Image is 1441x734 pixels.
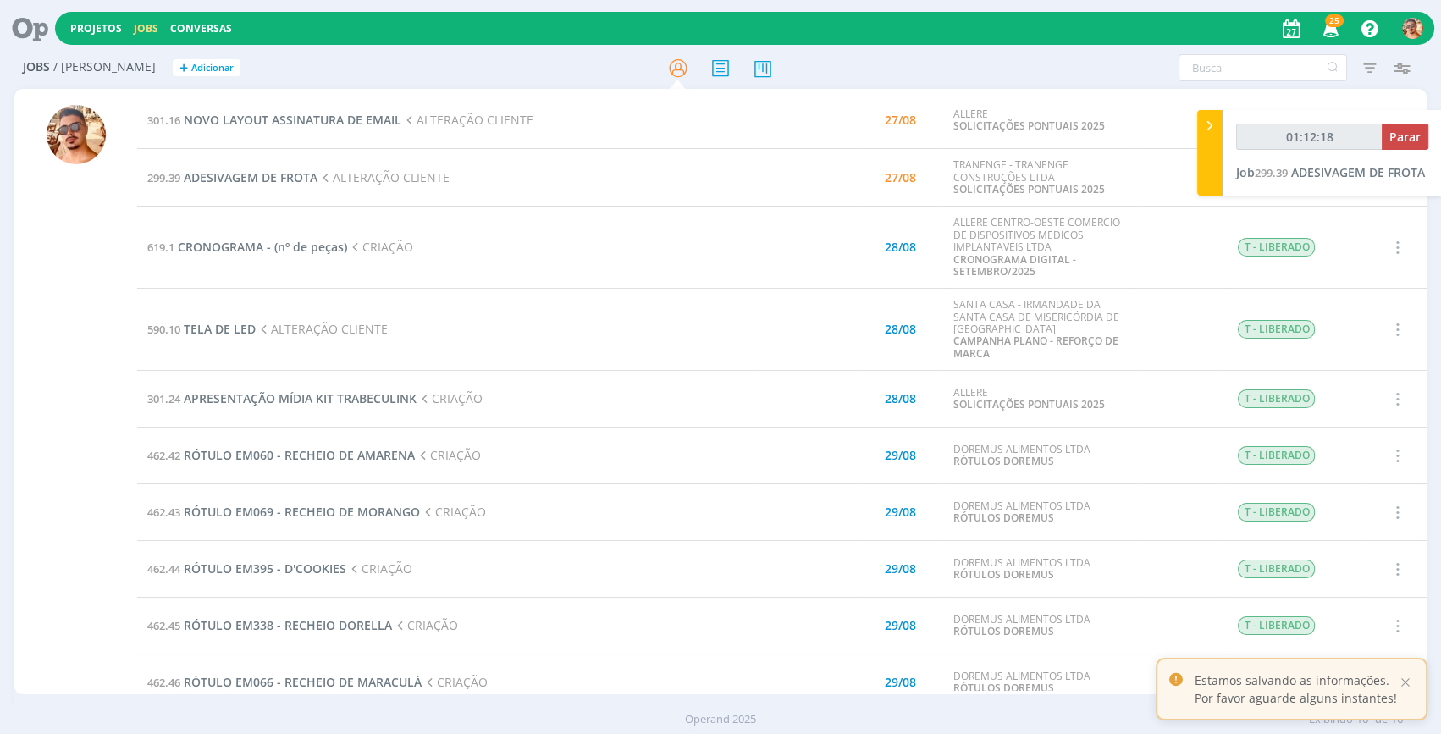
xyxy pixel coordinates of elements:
span: RÓTULO EM395 - D'COOKIES [184,560,346,577]
span: 619.1 [147,240,174,255]
div: 29/08 [885,506,916,518]
div: DOREMUS ALIMENTOS LTDA [952,671,1127,695]
span: CRIAÇÃO [347,239,413,255]
button: Projetos [65,22,127,36]
img: V [1402,18,1423,39]
a: 462.43RÓTULO EM069 - RECHEIO DE MORANGO [147,504,420,520]
span: NOVO LAYOUT ASSINATURA DE EMAIL [184,112,401,128]
a: 301.24APRESENTAÇÃO MÍDIA KIT TRABECULINK [147,390,417,406]
a: RÓTULOS DOREMUS [952,567,1053,582]
span: T - LIBERADO [1238,616,1315,635]
div: DOREMUS ALIMENTOS LTDA [952,500,1127,525]
button: Parar [1382,124,1428,150]
span: 462.45 [147,618,180,633]
div: DOREMUS ALIMENTOS LTDA [952,614,1127,638]
div: 27/08 [885,114,916,126]
span: CRIAÇÃO [422,674,488,690]
span: ALTERAÇÃO CLIENTE [401,112,533,128]
span: 25 [1325,14,1344,27]
span: 590.10 [147,322,180,337]
img: V [47,105,106,164]
span: T - LIBERADO [1238,560,1315,578]
span: APRESENTAÇÃO MÍDIA KIT TRABECULINK [184,390,417,406]
span: Adicionar [191,63,234,74]
p: Estamos salvando as informações. Por favor aguarde alguns instantes! [1195,671,1397,707]
div: 29/08 [885,450,916,461]
a: Job299.39ADESIVAGEM DE FROTA [1236,164,1425,180]
span: RÓTULO EM069 - RECHEIO DE MORANGO [184,504,420,520]
a: SOLICITAÇÕES PONTUAIS 2025 [952,182,1104,196]
span: 462.42 [147,448,180,463]
span: CRIAÇÃO [415,447,481,463]
a: 462.46RÓTULO EM066 - RECHEIO DE MARACULÁ [147,674,422,690]
a: SOLICITAÇÕES PONTUAIS 2025 [952,397,1104,411]
span: ADESIVAGEM DE FROTA [1291,164,1425,180]
span: CRIAÇÃO [420,504,486,520]
a: CAMPANHA PLANO - REFORÇO DE MARCA [952,334,1118,360]
div: 29/08 [885,563,916,575]
span: T - LIBERADO [1238,389,1315,408]
a: RÓTULOS DOREMUS [952,454,1053,468]
span: RÓTULO EM060 - RECHEIO DE AMARENA [184,447,415,463]
span: 301.16 [147,113,180,128]
span: 301.24 [147,391,180,406]
span: 462.43 [147,505,180,520]
a: 462.44RÓTULO EM395 - D'COOKIES [147,560,346,577]
button: 25 [1312,14,1347,44]
span: RÓTULO EM338 - RECHEIO DORELLA [184,617,392,633]
span: T - LIBERADO [1238,503,1315,522]
a: Projetos [70,21,122,36]
a: Jobs [134,21,158,36]
a: 299.39ADESIVAGEM DE FROTA [147,169,317,185]
a: RÓTULOS DOREMUS [952,624,1053,638]
span: T - LIBERADO [1238,320,1315,339]
span: CRIAÇÃO [417,390,483,406]
a: RÓTULOS DOREMUS [952,681,1053,695]
div: 28/08 [885,323,916,335]
span: 299.39 [1255,165,1288,180]
span: TELA DE LED [184,321,256,337]
div: 29/08 [885,676,916,688]
span: CRIAÇÃO [392,617,458,633]
span: + [179,59,188,77]
span: T - LIBERADO [1238,446,1315,465]
span: CRIAÇÃO [346,560,412,577]
button: Jobs [129,22,163,36]
span: CRONOGRAMA - (nº de peças) [178,239,347,255]
button: +Adicionar [173,59,240,77]
div: 28/08 [885,393,916,405]
span: Jobs [23,60,50,75]
span: 462.44 [147,561,180,577]
span: T - LIBERADO [1238,238,1315,257]
a: Conversas [170,21,232,36]
input: Busca [1179,54,1347,81]
a: 462.42RÓTULO EM060 - RECHEIO DE AMARENA [147,447,415,463]
a: 619.1CRONOGRAMA - (nº de peças) [147,239,347,255]
div: DOREMUS ALIMENTOS LTDA [952,557,1127,582]
span: Parar [1389,129,1421,145]
span: RÓTULO EM066 - RECHEIO DE MARACULÁ [184,674,422,690]
div: ALLERE [952,108,1127,133]
div: ALLERE CENTRO-OESTE COMERCIO DE DISPOSITIVOS MEDICOS IMPLANTAVEIS LTDA [952,217,1127,278]
div: TRANENGE - TRANENGE CONSTRUÇÕES LTDA [952,159,1127,196]
a: RÓTULOS DOREMUS [952,510,1053,525]
button: V [1401,14,1424,43]
div: 29/08 [885,620,916,632]
div: DOREMUS ALIMENTOS LTDA [952,444,1127,468]
span: 299.39 [147,170,180,185]
a: 301.16NOVO LAYOUT ASSINATURA DE EMAIL [147,112,401,128]
span: / [PERSON_NAME] [53,60,156,75]
div: 27/08 [885,172,916,184]
a: SOLICITAÇÕES PONTUAIS 2025 [952,119,1104,133]
button: Conversas [165,22,237,36]
span: ALTERAÇÃO CLIENTE [256,321,388,337]
a: 462.45RÓTULO EM338 - RECHEIO DORELLA [147,617,392,633]
div: SANTA CASA - IRMANDADE DA SANTA CASA DE MISERICÓRDIA DE [GEOGRAPHIC_DATA] [952,299,1127,360]
span: ADESIVAGEM DE FROTA [184,169,317,185]
a: 590.10TELA DE LED [147,321,256,337]
span: ALTERAÇÃO CLIENTE [317,169,450,185]
span: 462.46 [147,675,180,690]
a: CRONOGRAMA DIGITAL - SETEMBRO/2025 [952,252,1075,279]
div: ALLERE [952,387,1127,411]
div: 28/08 [885,241,916,253]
